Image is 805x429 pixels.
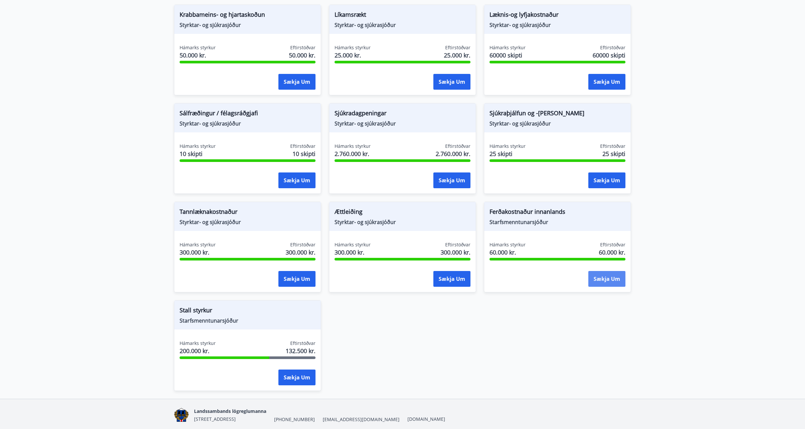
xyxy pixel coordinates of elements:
[278,271,315,287] button: Sækja um
[490,109,625,120] span: Sjúkraþjálfun og -[PERSON_NAME]
[490,207,625,218] span: Ferðakostnaður innanlands
[490,10,625,21] span: Læknis-og lyfjakostnaður
[180,51,216,59] span: 50.000 kr.
[335,21,470,29] span: Styrktar- og sjúkrasjóður
[180,347,216,355] span: 200.000 kr.
[490,218,625,226] span: Starfsmenntunarsjóður
[588,172,625,188] button: Sækja um
[433,74,470,90] button: Sækja um
[286,347,315,355] span: 132.500 kr.
[180,248,216,257] span: 300.000 kr.
[180,21,315,29] span: Styrktar- og sjúkrasjóður
[335,248,371,257] span: 300.000 kr.
[588,74,625,90] button: Sækja um
[335,120,470,127] span: Styrktar- og sjúkrasjóður
[335,44,371,51] span: Hámarks styrkur
[490,120,625,127] span: Styrktar- og sjúkrasjóður
[180,207,315,218] span: Tannlæknakostnaður
[490,241,526,248] span: Hámarks styrkur
[323,416,400,423] span: [EMAIL_ADDRESS][DOMAIN_NAME]
[490,44,526,51] span: Hámarks styrkur
[289,51,315,59] span: 50.000 kr.
[445,143,470,149] span: Eftirstöðvar
[445,44,470,51] span: Eftirstöðvar
[194,416,236,422] span: [STREET_ADDRESS]
[180,109,315,120] span: Sálfræðingur / félagsráðgjafi
[407,416,445,422] a: [DOMAIN_NAME]
[290,241,315,248] span: Eftirstöðvar
[602,149,625,158] span: 25 skipti
[600,44,625,51] span: Eftirstöðvar
[600,241,625,248] span: Eftirstöðvar
[444,51,470,59] span: 25.000 kr.
[335,241,371,248] span: Hámarks styrkur
[445,241,470,248] span: Eftirstöðvar
[290,143,315,149] span: Eftirstöðvar
[490,248,526,257] span: 60.000 kr.
[600,143,625,149] span: Eftirstöðvar
[490,21,625,29] span: Styrktar- og sjúkrasjóður
[180,120,315,127] span: Styrktar- og sjúkrasjóður
[278,370,315,385] button: Sækja um
[180,44,216,51] span: Hámarks styrkur
[180,218,315,226] span: Styrktar- og sjúkrasjóður
[180,306,315,317] span: Stall styrkur
[490,51,526,59] span: 60000 skipti
[180,340,216,347] span: Hámarks styrkur
[194,408,266,414] span: Landssambands lögreglumanna
[293,149,315,158] span: 10 skipti
[180,10,315,21] span: Krabbameins- og hjartaskoðun
[599,248,625,257] span: 60.000 kr.
[278,74,315,90] button: Sækja um
[180,241,216,248] span: Hámarks styrkur
[441,248,470,257] span: 300.000 kr.
[335,10,470,21] span: Líkamsrækt
[335,149,371,158] span: 2.760.000 kr.
[335,143,371,149] span: Hámarks styrkur
[180,149,216,158] span: 10 skipti
[286,248,315,257] span: 300.000 kr.
[593,51,625,59] span: 60000 skipti
[490,149,526,158] span: 25 skipti
[335,207,470,218] span: Ættleiðing
[180,317,315,324] span: Starfsmenntunarsjóður
[588,271,625,287] button: Sækja um
[278,172,315,188] button: Sækja um
[180,143,216,149] span: Hámarks styrkur
[274,416,315,423] span: [PHONE_NUMBER]
[433,172,470,188] button: Sækja um
[335,109,470,120] span: Sjúkradagpeningar
[335,218,470,226] span: Styrktar- og sjúkrasjóður
[436,149,470,158] span: 2.760.000 kr.
[290,44,315,51] span: Eftirstöðvar
[174,408,189,422] img: 1cqKbADZNYZ4wXUG0EC2JmCwhQh0Y6EN22Kw4FTY.png
[290,340,315,347] span: Eftirstöðvar
[335,51,371,59] span: 25.000 kr.
[433,271,470,287] button: Sækja um
[490,143,526,149] span: Hámarks styrkur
